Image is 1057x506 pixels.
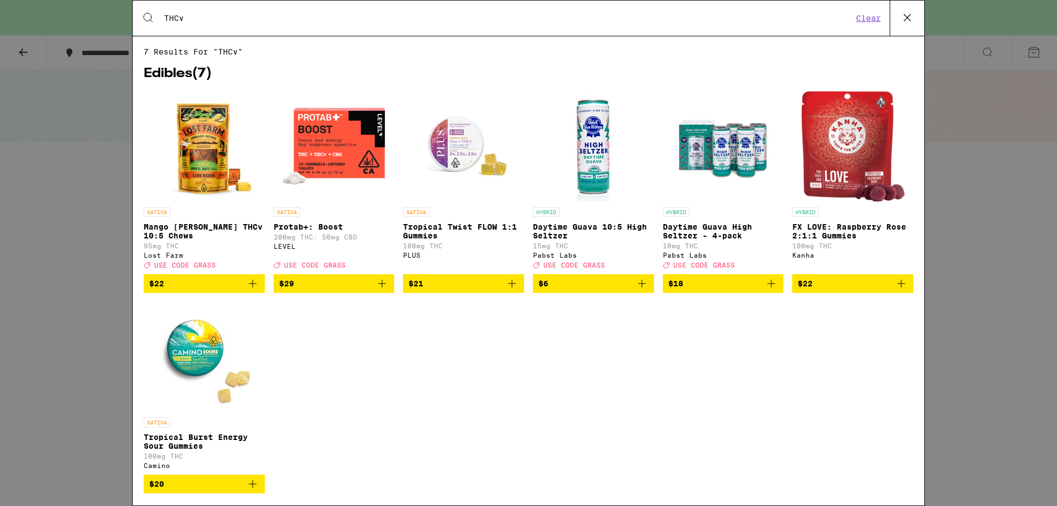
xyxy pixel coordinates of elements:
a: Open page for Protab+: Boost from LEVEL [274,91,395,274]
button: Add to bag [144,475,265,493]
span: Hi. Need any help? [7,8,79,17]
p: 200mg THC: 50mg CBD [274,233,395,241]
button: Add to bag [533,274,654,293]
p: Daytime Guava 10:5 High Seltzer [533,222,654,240]
img: Kanha - FX LOVE: Raspberry Rose 2:1:1 Gummies [802,91,905,202]
span: USE CODE GRASS [673,262,735,269]
p: HYBRID [792,207,819,217]
p: Mango [PERSON_NAME] THCv 10:5 Chews [144,222,265,240]
p: SATIVA [144,207,170,217]
button: Add to bag [274,274,395,293]
button: Clear [853,13,884,23]
div: Kanha [792,252,913,259]
p: HYBRID [533,207,559,217]
span: $22 [149,279,164,288]
div: Pabst Labs [663,252,784,259]
p: 95mg THC [144,242,265,249]
button: Add to bag [663,274,784,293]
span: $6 [538,279,548,288]
p: FX LOVE: Raspberry Rose 2:1:1 Gummies [792,222,913,240]
span: USE CODE GRASS [154,262,216,269]
p: Daytime Guava High Seltzer - 4-pack [663,222,784,240]
span: USE CODE GRASS [284,262,346,269]
img: LEVEL - Protab+: Boost [279,91,389,202]
p: 100mg THC [144,453,265,460]
p: Tropical Twist FLOW 1:1 Gummies [403,222,524,240]
p: 15mg THC [533,242,654,249]
button: Add to bag [792,274,913,293]
span: $18 [668,279,683,288]
div: Pabst Labs [533,252,654,259]
button: Add to bag [403,274,524,293]
span: $21 [408,279,423,288]
a: Open page for Daytime Guava High Seltzer - 4-pack from Pabst Labs [663,91,784,274]
img: Lost Farm - Mango Jack Herer THCv 10:5 Chews [149,91,259,202]
img: PLUS - Tropical Twist FLOW 1:1 Gummies [408,91,519,202]
p: 100mg THC [792,242,913,249]
div: Camino [144,462,265,469]
span: USE CODE GRASS [543,262,605,269]
p: Tropical Burst Energy Sour Gummies [144,433,265,450]
p: 10mg THC [663,242,784,249]
p: HYBRID [663,207,689,217]
div: LEVEL [274,243,395,250]
img: Pabst Labs - Daytime Guava High Seltzer - 4-pack [668,91,778,202]
a: Open page for Tropical Burst Energy Sour Gummies from Camino [144,302,265,475]
span: $29 [279,279,294,288]
a: Open page for FX LOVE: Raspberry Rose 2:1:1 Gummies from Kanha [792,91,913,274]
div: PLUS [403,252,524,259]
p: SATIVA [403,207,429,217]
img: Pabst Labs - Daytime Guava 10:5 High Seltzer [538,91,649,202]
img: Camino - Tropical Burst Energy Sour Gummies [149,302,259,412]
a: Open page for Mango Jack Herer THCv 10:5 Chews from Lost Farm [144,91,265,274]
h2: Edibles ( 7 ) [144,67,913,80]
p: SATIVA [274,207,300,217]
span: $20 [149,480,164,488]
input: Search for products & categories [164,13,853,23]
p: SATIVA [144,417,170,427]
div: Lost Farm [144,252,265,259]
p: 100mg THC [403,242,524,249]
span: 7 results for "THCv" [144,47,913,56]
a: Open page for Tropical Twist FLOW 1:1 Gummies from PLUS [403,91,524,274]
button: Add to bag [144,274,265,293]
a: Open page for Daytime Guava 10:5 High Seltzer from Pabst Labs [533,91,654,274]
span: $22 [798,279,813,288]
p: Protab+: Boost [274,222,395,231]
